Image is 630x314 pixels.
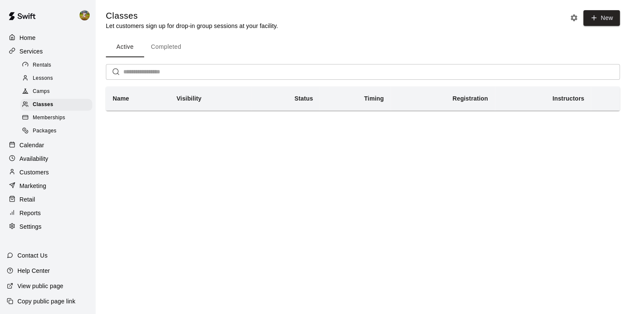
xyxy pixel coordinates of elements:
[568,11,580,24] button: Classes settings
[20,125,96,138] a: Packages
[7,220,89,233] a: Settings
[7,152,89,165] a: Availability
[106,22,278,30] p: Let customers sign up for drop-in group sessions at your facility.
[7,193,89,206] a: Retail
[552,95,584,102] b: Instructors
[20,182,46,190] p: Marketing
[20,73,92,84] div: Lessons
[106,10,278,22] h5: Classes
[176,95,201,102] b: Visibility
[113,95,129,102] b: Name
[78,7,96,24] div: Jhonny Montoya
[20,59,96,72] a: Rentals
[17,266,50,275] p: Help Center
[106,87,620,111] table: simple table
[20,125,92,137] div: Packages
[33,87,50,96] span: Camps
[17,282,63,290] p: View public page
[583,10,620,26] button: New
[33,74,53,83] span: Lessons
[20,59,92,71] div: Rentals
[33,127,57,135] span: Packages
[20,98,96,112] a: Classes
[17,251,48,260] p: Contact Us
[33,101,53,109] span: Classes
[79,10,90,20] img: Jhonny Montoya
[20,86,92,98] div: Camps
[452,95,488,102] b: Registration
[17,297,75,306] p: Copy public page link
[20,34,36,42] p: Home
[144,37,188,57] button: Completed
[20,47,43,56] p: Services
[20,141,44,149] p: Calendar
[33,114,65,122] span: Memberships
[7,179,89,192] a: Marketing
[20,209,41,217] p: Reports
[20,112,96,125] a: Memberships
[106,37,144,57] button: Active
[294,95,313,102] b: Status
[7,139,89,151] a: Calendar
[20,222,42,231] p: Settings
[20,85,96,98] a: Camps
[33,61,51,70] span: Rentals
[7,207,89,219] a: Reports
[20,72,96,85] a: Lessons
[20,168,49,177] p: Customers
[7,166,89,179] a: Customers
[7,45,89,58] a: Services
[20,99,92,111] div: Classes
[20,195,35,204] p: Retail
[364,95,384,102] b: Timing
[20,154,48,163] p: Availability
[20,112,92,124] div: Memberships
[7,31,89,44] a: Home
